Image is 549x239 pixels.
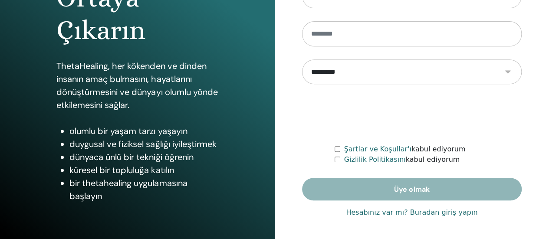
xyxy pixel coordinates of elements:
font: kabul ediyorum [405,155,460,164]
font: dünyaca ünlü bir tekniği öğrenin [69,151,193,163]
a: Şartlar ve Koşullar'ı [344,145,411,153]
iframe: reCAPTCHA [346,97,478,131]
a: Hesabınız var mı? Buradan giriş yapın [346,207,477,218]
font: bir thetahealing uygulamasına başlayın [69,177,187,202]
font: kabul ediyorum [411,145,466,153]
font: ThetaHealing, her kökenden ve dinden insanın amaç bulmasını, hayatlarını dönüştürmesini ve dünyay... [56,60,217,111]
font: duygusal ve fiziksel sağlığı iyileştirmek [69,138,216,150]
font: Hesabınız var mı? Buradan giriş yapın [346,208,477,216]
font: olumlu bir yaşam tarzı yaşayın [69,125,187,137]
a: Gizlilik Politikasını [344,155,405,164]
font: küresel bir topluluğa katılın [69,164,174,176]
